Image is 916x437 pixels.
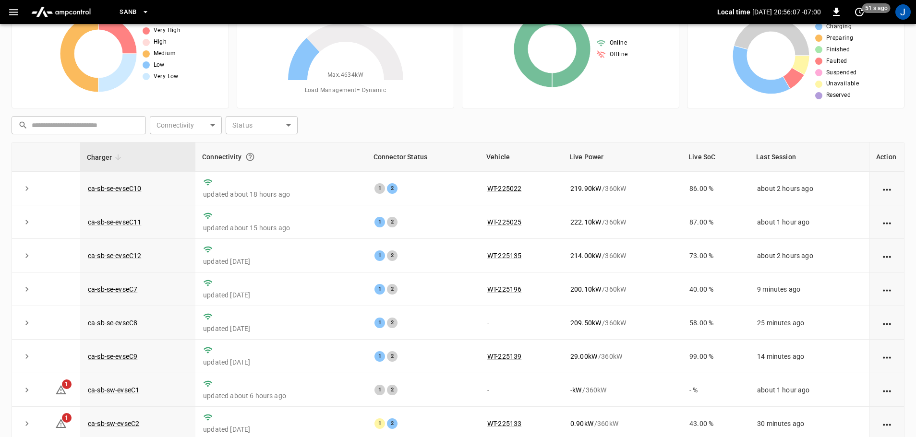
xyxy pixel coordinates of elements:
[610,50,628,59] span: Offline
[120,7,137,18] span: SanB
[374,351,385,362] div: 1
[305,86,386,95] span: Load Management = Dynamic
[749,272,869,306] td: 9 minutes ago
[570,184,674,193] div: / 360 kW
[88,252,141,260] a: ca-sb-se-evseC12
[387,250,398,261] div: 2
[20,215,34,229] button: expand row
[749,306,869,340] td: 25 minutes ago
[881,318,893,328] div: action cell options
[749,205,869,239] td: about 1 hour ago
[387,418,398,429] div: 2
[682,172,749,205] td: 86.00 %
[203,189,359,199] p: updated about 18 hours ago
[87,152,124,163] span: Charger
[682,340,749,373] td: 99.00 %
[88,353,137,360] a: ca-sb-se-evseC9
[570,284,601,294] p: 200.10 kW
[570,251,601,260] p: 214.00 kW
[374,318,385,328] div: 1
[826,57,847,66] span: Faulted
[826,45,850,55] span: Finished
[682,239,749,272] td: 73.00 %
[55,419,67,427] a: 1
[570,251,674,260] div: / 360 kW
[116,3,153,22] button: SanB
[154,60,165,70] span: Low
[749,142,869,172] th: Last Session
[752,7,821,17] p: [DATE] 20:56:07 -07:00
[203,223,359,233] p: updated about 15 hours ago
[852,4,867,20] button: set refresh interval
[203,290,359,300] p: updated [DATE]
[487,252,521,260] a: WT-225135
[570,419,593,428] p: 0.90 kW
[374,250,385,261] div: 1
[387,284,398,295] div: 2
[570,217,601,227] p: 222.10 kW
[241,148,259,165] button: Connection between the charger and our software.
[487,285,521,293] a: WT-225196
[826,22,852,32] span: Charging
[480,306,563,340] td: -
[203,357,359,367] p: updated [DATE]
[88,218,141,226] a: ca-sb-se-evseC11
[563,142,682,172] th: Live Power
[374,418,385,429] div: 1
[387,318,398,328] div: 2
[374,385,385,395] div: 1
[88,285,137,293] a: ca-sb-se-evseC7
[387,183,398,194] div: 2
[749,373,869,407] td: about 1 hour ago
[387,385,398,395] div: 2
[203,257,359,266] p: updated [DATE]
[826,79,859,89] span: Unavailable
[570,318,674,328] div: / 360 kW
[62,413,72,423] span: 1
[20,181,34,196] button: expand row
[682,205,749,239] td: 87.00 %
[480,142,563,172] th: Vehicle
[88,386,139,394] a: ca-sb-sw-evseC1
[154,49,176,59] span: Medium
[895,4,911,20] div: profile-icon
[862,3,891,13] span: 51 s ago
[570,217,674,227] div: / 360 kW
[387,351,398,362] div: 2
[203,425,359,434] p: updated [DATE]
[881,352,893,361] div: action cell options
[327,71,363,80] span: Max. 4634 kW
[570,419,674,428] div: / 360 kW
[826,34,854,43] span: Preparing
[881,419,893,428] div: action cell options
[826,91,851,100] span: Reserved
[570,318,601,328] p: 209.50 kW
[154,37,167,47] span: High
[570,184,601,193] p: 219.90 kW
[55,386,67,393] a: 1
[869,142,904,172] th: Action
[749,340,869,373] td: 14 minutes ago
[203,391,359,401] p: updated about 6 hours ago
[374,183,385,194] div: 1
[367,142,480,172] th: Connector Status
[202,148,360,165] div: Connectivity
[570,385,674,395] div: / 360 kW
[27,3,95,21] img: ampcontrol.io logo
[749,239,869,272] td: about 2 hours ago
[88,420,139,427] a: ca-sb-sw-evseC2
[570,352,597,361] p: 29.00 kW
[570,352,674,361] div: / 360 kW
[88,185,141,192] a: ca-sb-se-evseC10
[20,248,34,263] button: expand row
[881,184,893,193] div: action cell options
[826,68,857,78] span: Suspended
[717,7,750,17] p: Local time
[154,72,179,82] span: Very Low
[203,324,359,333] p: updated [DATE]
[487,353,521,360] a: WT-225139
[62,379,72,389] span: 1
[487,185,521,192] a: WT-225022
[570,284,674,294] div: / 360 kW
[570,385,581,395] p: - kW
